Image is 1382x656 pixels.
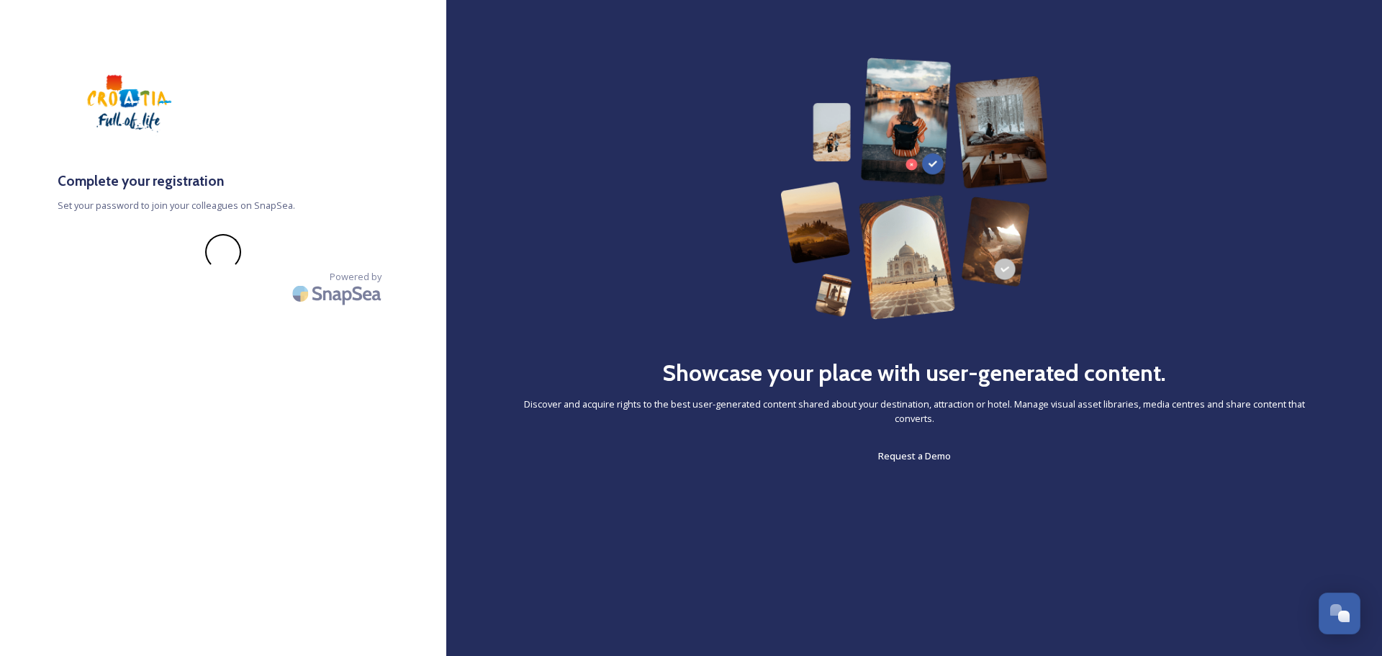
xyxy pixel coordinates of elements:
button: Open Chat [1319,593,1360,634]
h3: Complete your registration [58,171,389,192]
span: Request a Demo [878,449,951,462]
a: Request a Demo [878,447,951,464]
img: CNTB-logo-EN.png [58,58,202,149]
span: Set your password to join your colleagues on SnapSea. [58,199,389,212]
span: Powered by [330,270,381,284]
span: Discover and acquire rights to the best user-generated content shared about your destination, att... [504,397,1324,425]
h2: Showcase your place with user-generated content. [662,356,1166,390]
img: SnapSea Logo [288,277,389,310]
img: 63b42ca75bacad526042e722_Group%20154-p-800.png [780,58,1048,320]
